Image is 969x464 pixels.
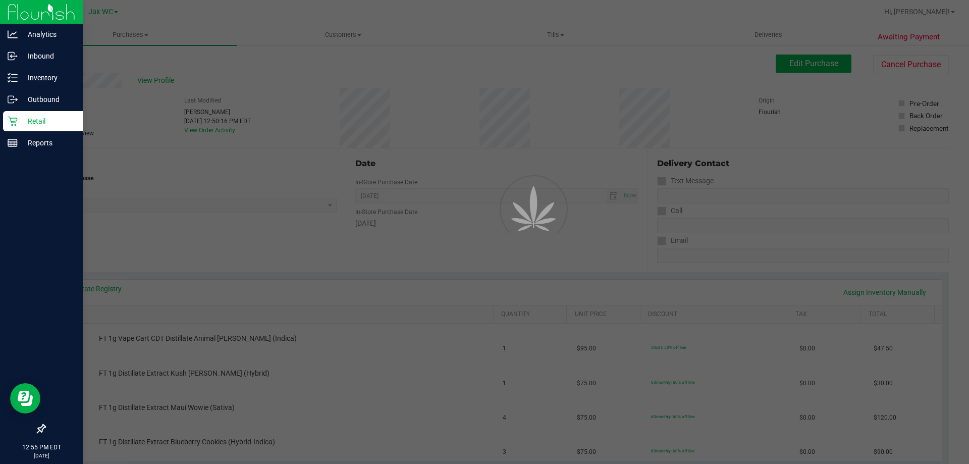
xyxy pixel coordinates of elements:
p: Outbound [18,93,78,106]
p: 12:55 PM EDT [5,443,78,452]
p: Analytics [18,28,78,40]
inline-svg: Inbound [8,51,18,61]
inline-svg: Retail [8,116,18,126]
p: Inbound [18,50,78,62]
inline-svg: Reports [8,138,18,148]
inline-svg: Analytics [8,29,18,39]
p: Retail [18,115,78,127]
p: [DATE] [5,452,78,459]
inline-svg: Inventory [8,73,18,83]
inline-svg: Outbound [8,94,18,105]
p: Reports [18,137,78,149]
iframe: Resource center [10,383,40,414]
p: Inventory [18,72,78,84]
